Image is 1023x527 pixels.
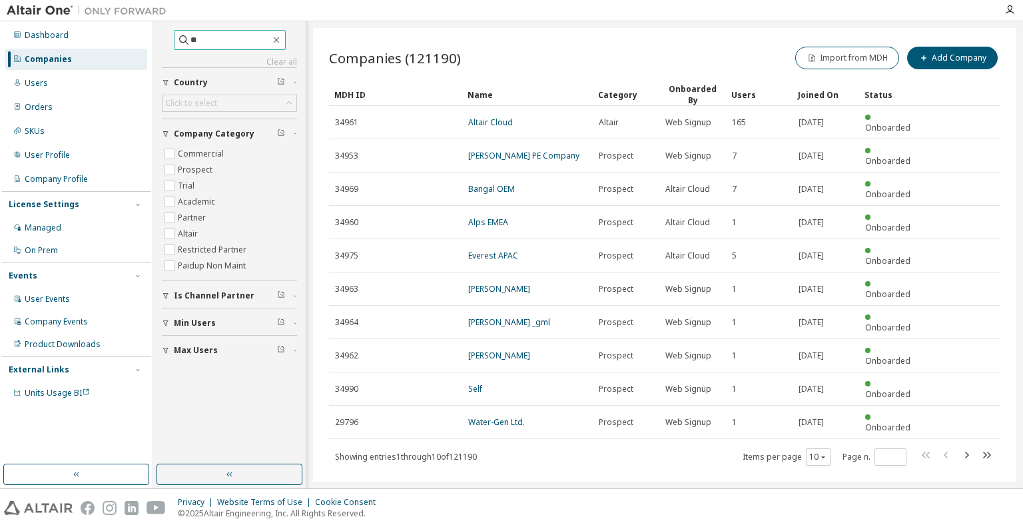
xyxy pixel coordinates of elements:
[277,77,285,88] span: Clear filter
[799,184,824,195] span: [DATE]
[162,336,297,365] button: Max Users
[329,49,461,67] span: Companies (121190)
[178,194,218,210] label: Academic
[799,350,824,361] span: [DATE]
[743,448,831,466] span: Items per page
[174,345,218,356] span: Max Users
[178,258,248,274] label: Paidup Non Maint
[25,174,88,185] div: Company Profile
[178,210,208,226] label: Partner
[665,317,711,328] span: Web Signup
[799,384,824,394] span: [DATE]
[335,417,358,428] span: 29796
[732,284,737,294] span: 1
[277,129,285,139] span: Clear filter
[81,501,95,515] img: facebook.svg
[335,451,477,462] span: Showing entries 1 through 10 of 121190
[178,508,384,519] p: © 2025 Altair Engineering, Inc. All Rights Reserved.
[468,416,525,428] a: Water-Gen Ltd.
[665,83,721,106] div: Onboarded By
[865,122,910,133] span: Onboarded
[25,339,101,350] div: Product Downloads
[599,151,633,161] span: Prospect
[865,155,910,167] span: Onboarded
[25,78,48,89] div: Users
[843,448,906,466] span: Page n.
[865,422,910,433] span: Onboarded
[599,350,633,361] span: Prospect
[335,117,358,128] span: 34961
[335,284,358,294] span: 34963
[162,308,297,338] button: Min Users
[25,150,70,161] div: User Profile
[178,178,197,194] label: Trial
[732,417,737,428] span: 1
[468,84,587,105] div: Name
[335,151,358,161] span: 34953
[468,283,530,294] a: [PERSON_NAME]
[335,251,358,261] span: 34975
[25,294,70,304] div: User Events
[731,84,787,105] div: Users
[799,417,824,428] span: [DATE]
[25,102,53,113] div: Orders
[468,217,508,228] a: Alps EMEA
[732,350,737,361] span: 1
[665,217,710,228] span: Altair Cloud
[665,350,711,361] span: Web Signup
[335,384,358,394] span: 34990
[599,117,619,128] span: Altair
[599,251,633,261] span: Prospect
[125,501,139,515] img: linkedin.svg
[907,47,998,69] button: Add Company
[25,387,90,398] span: Units Usage BI
[799,317,824,328] span: [DATE]
[732,251,737,261] span: 5
[334,84,457,105] div: MDH ID
[4,501,73,515] img: altair_logo.svg
[732,384,737,394] span: 1
[865,322,910,333] span: Onboarded
[178,146,226,162] label: Commercial
[217,497,315,508] div: Website Terms of Use
[9,270,37,281] div: Events
[147,501,166,515] img: youtube.svg
[795,47,899,69] button: Import from MDH
[665,284,711,294] span: Web Signup
[665,384,711,394] span: Web Signup
[865,255,910,266] span: Onboarded
[315,497,384,508] div: Cookie Consent
[162,281,297,310] button: Is Channel Partner
[178,242,249,258] label: Restricted Partner
[468,150,579,161] a: [PERSON_NAME] PE Company
[599,384,633,394] span: Prospect
[665,417,711,428] span: Web Signup
[174,129,254,139] span: Company Category
[468,117,513,128] a: Altair Cloud
[732,184,737,195] span: 7
[25,223,61,233] div: Managed
[799,284,824,294] span: [DATE]
[732,217,737,228] span: 1
[178,162,215,178] label: Prospect
[335,350,358,361] span: 34962
[865,288,910,300] span: Onboarded
[599,417,633,428] span: Prospect
[277,318,285,328] span: Clear filter
[25,245,58,256] div: On Prem
[799,217,824,228] span: [DATE]
[599,217,633,228] span: Prospect
[468,316,550,328] a: [PERSON_NAME] _gml
[162,57,297,67] a: Clear all
[732,317,737,328] span: 1
[335,317,358,328] span: 34964
[799,151,824,161] span: [DATE]
[25,54,72,65] div: Companies
[7,4,173,17] img: Altair One
[799,117,824,128] span: [DATE]
[277,345,285,356] span: Clear filter
[865,388,910,400] span: Onboarded
[809,452,827,462] button: 10
[178,226,200,242] label: Altair
[665,151,711,161] span: Web Signup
